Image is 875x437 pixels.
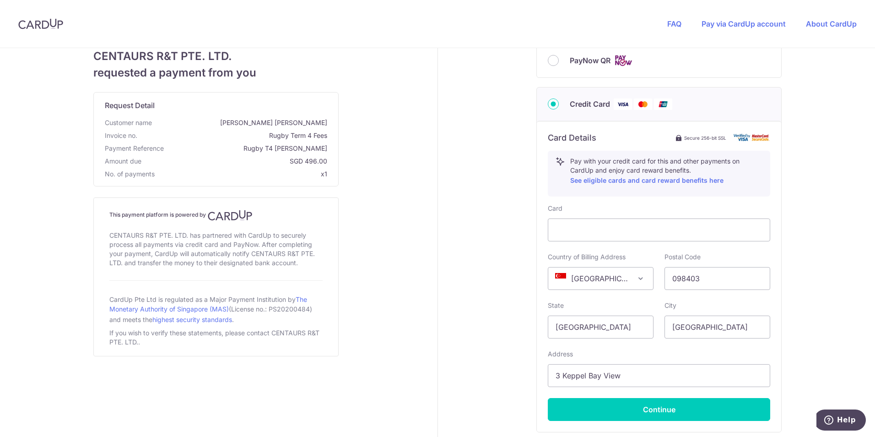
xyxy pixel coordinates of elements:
img: Union Pay [654,98,672,110]
label: Country of Billing Address [548,252,626,262]
a: See eligible cards and card reward benefits here [570,176,724,184]
input: Example 123456 [664,267,770,290]
h6: Card Details [548,132,596,143]
label: Card [548,204,562,213]
span: Invoice no. [105,131,137,140]
a: FAQ [667,19,681,28]
label: Postal Code [664,252,701,262]
span: No. of payments [105,169,155,179]
span: Singapore [548,267,654,290]
img: card secure [734,134,770,142]
a: Pay via CardUp account [702,19,786,28]
div: CardUp Pte Ltd is regulated as a Major Payment Institution by (License no.: PS20200484) and meets... [109,292,323,327]
p: Pay with your credit card for this and other payments on CardUp and enjoy card reward benefits. [570,157,762,186]
label: Address [548,350,573,359]
span: Credit Card [570,98,610,109]
span: requested a payment from you [93,65,339,81]
span: Rugby T4 [PERSON_NAME] [167,144,327,153]
span: Rugby Term 4 Fees [141,131,327,140]
span: Secure 256-bit SSL [684,134,726,142]
div: If you wish to verify these statements, please contact CENTAURS R&T PTE. LTD.. [109,327,323,349]
span: translation missing: en.request_detail [105,101,155,110]
img: Visa [614,98,632,110]
span: SGD 496.00 [145,157,327,166]
span: PayNow QR [570,55,610,66]
span: Singapore [548,268,653,290]
span: translation missing: en.payment_reference [105,144,164,152]
a: highest security standards [152,316,232,323]
span: [PERSON_NAME] [PERSON_NAME] [156,118,327,127]
h4: This payment platform is powered by [109,210,323,221]
label: State [548,301,564,310]
div: CENTAURS R&T PTE. LTD. has partnered with CardUp to securely process all payments via credit card... [109,229,323,269]
iframe: Opens a widget where you can find more information [816,410,866,432]
img: CardUp [208,210,253,221]
label: City [664,301,676,310]
span: Amount due [105,157,141,166]
img: Cards logo [614,55,632,66]
iframe: Secure card payment input frame [556,224,762,235]
div: Credit Card Visa Mastercard Union Pay [548,98,770,110]
img: Mastercard [634,98,652,110]
img: CardUp [18,18,63,29]
span: CENTAURS R&T PTE. LTD. [93,48,339,65]
span: Customer name [105,118,152,127]
a: About CardUp [806,19,857,28]
span: x1 [321,170,327,178]
div: PayNow QR Cards logo [548,55,770,66]
button: Continue [548,398,770,421]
